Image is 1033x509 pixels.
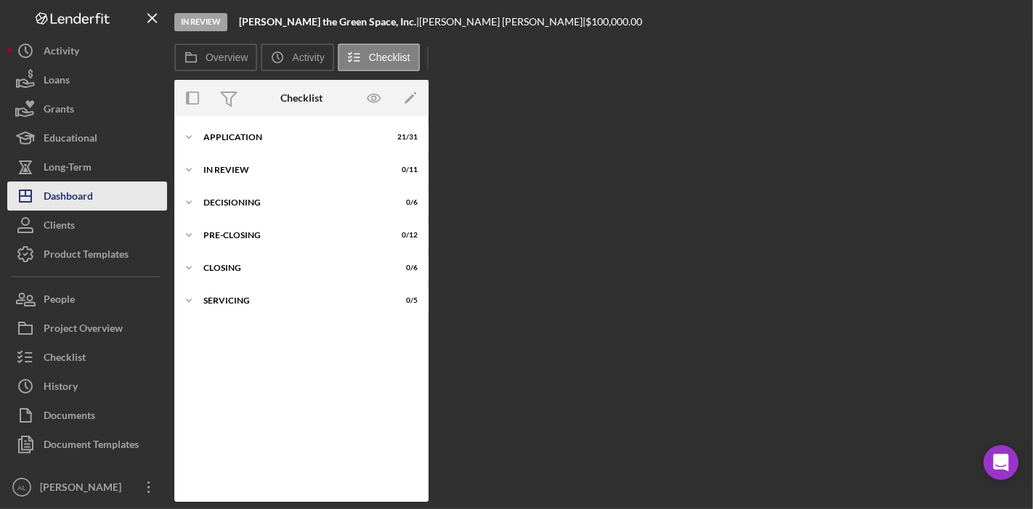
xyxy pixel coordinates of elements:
button: Checklist [338,44,420,71]
button: Grants [7,94,167,123]
div: In Review [203,166,381,174]
button: Clients [7,211,167,240]
div: Decisioning [203,198,381,207]
div: In Review [174,13,227,31]
div: Product Templates [44,240,129,272]
button: Product Templates [7,240,167,269]
div: Application [203,133,381,142]
div: History [44,372,78,404]
div: 21 / 31 [392,133,418,142]
div: 0 / 11 [392,166,418,174]
div: Long-Term [44,152,92,185]
div: Open Intercom Messenger [984,445,1018,480]
button: Activity [7,36,167,65]
text: AL [17,484,26,492]
div: [PERSON_NAME] [PERSON_NAME] | [419,16,586,28]
div: Activity [44,36,79,69]
div: People [44,285,75,317]
div: Document Templates [44,430,139,463]
div: Checklist [280,92,323,104]
div: Pre-Closing [203,231,381,240]
button: Activity [261,44,333,71]
button: People [7,285,167,314]
div: | [239,16,419,28]
button: AL[PERSON_NAME] [7,473,167,502]
button: Documents [7,401,167,430]
label: Activity [292,52,324,63]
div: $100,000.00 [586,16,647,28]
button: Loans [7,65,167,94]
div: Servicing [203,296,381,305]
div: Closing [203,264,381,272]
label: Overview [206,52,248,63]
button: Checklist [7,343,167,372]
div: 0 / 12 [392,231,418,240]
button: Long-Term [7,152,167,182]
div: Dashboard [44,182,93,214]
div: 0 / 6 [392,198,418,207]
button: Project Overview [7,314,167,343]
div: Checklist [44,343,86,375]
div: Educational [44,123,97,156]
button: Document Templates [7,430,167,459]
label: Checklist [369,52,410,63]
div: 0 / 5 [392,296,418,305]
button: History [7,372,167,401]
b: [PERSON_NAME] the Green Space, Inc. [239,15,416,28]
div: Grants [44,94,74,127]
div: Clients [44,211,75,243]
button: Overview [174,44,257,71]
div: Documents [44,401,95,433]
div: Loans [44,65,70,98]
div: Project Overview [44,314,123,346]
div: 0 / 6 [392,264,418,272]
div: [PERSON_NAME] [36,473,131,505]
button: Educational [7,123,167,152]
button: Dashboard [7,182,167,211]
